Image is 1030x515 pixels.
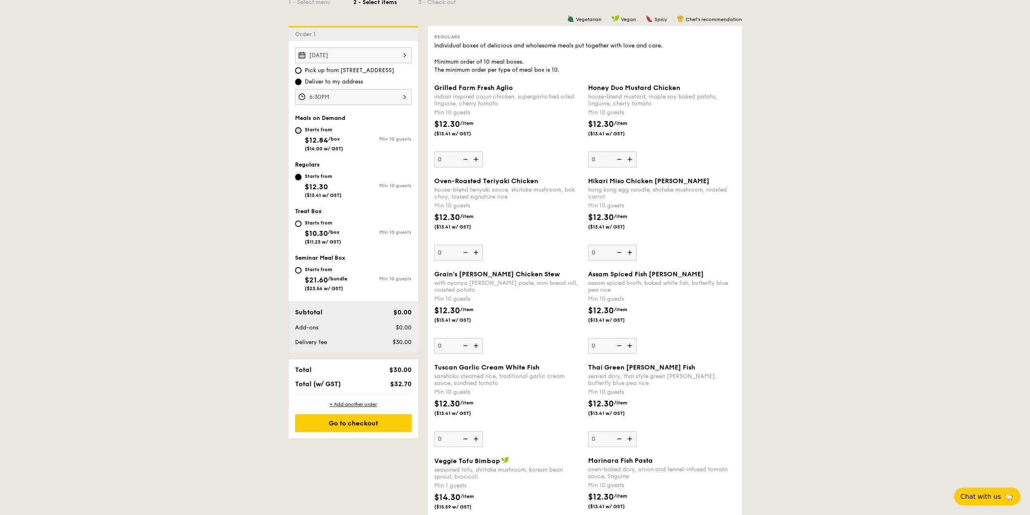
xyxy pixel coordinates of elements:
[624,245,637,260] img: icon-add.58712e84.svg
[1004,492,1014,501] span: 🦙
[588,224,643,230] span: ($13.41 w/ GST)
[434,186,582,200] div: house-blend teriyaki sauce, shiitake mushroom, bok choy, tossed signature rice
[588,245,637,261] input: Hikari Miso Chicken [PERSON_NAME]hong kong egg noodle, shiitake mushroom, roasted carrotMin 10 gu...
[588,84,680,92] span: Honey Duo Mustard Chicken
[960,493,1001,500] span: Chat with us
[612,431,624,447] img: icon-reduce.1d2dbef1.svg
[305,78,363,86] span: Deliver to my address
[588,130,643,137] span: ($13.41 w/ GST)
[434,363,539,371] span: Tuscan Garlic Cream White Fish
[614,400,627,406] span: /item
[624,431,637,447] img: icon-add.58712e84.svg
[614,214,627,219] span: /item
[588,213,614,222] span: $12.30
[295,67,302,74] input: Pick up from [STREET_ADDRESS]
[353,276,412,282] div: Min 10 guests
[434,431,483,447] input: Tuscan Garlic Cream White Fishsanshoku steamed rice, traditional garlic cream sauce, sundried tom...
[305,136,328,145] span: $12.84
[654,17,667,22] span: Spicy
[395,324,411,331] span: $0.00
[305,146,343,152] span: ($14.00 w/ GST)
[353,229,412,235] div: Min 10 guests
[295,31,319,38] span: Order 1
[328,136,340,142] span: /box
[295,161,320,168] span: Regulars
[614,307,627,312] span: /item
[295,79,302,85] input: Deliver to my address
[434,317,489,323] span: ($13.41 w/ GST)
[434,373,582,387] div: sanshoku steamed rice, traditional garlic cream sauce, sundried tomato
[295,324,319,331] span: Add-ons
[434,245,483,261] input: Oven-Roasted Teriyaki Chickenhouse-blend teriyaki sauce, shiitake mushroom, bok choy, tossed sign...
[434,224,489,230] span: ($13.41 w/ GST)
[954,487,1020,505] button: Chat with us🦙
[588,503,643,510] span: ($13.41 w/ GST)
[434,152,483,167] input: Grilled Farm Fresh Aglioindian inspired cajun chicken, supergarlicfied oiled linguine, cherry tom...
[588,431,637,447] input: Thai Green [PERSON_NAME] Fishseared dory, thai style green [PERSON_NAME], butterfly blue pea rice...
[588,280,735,293] div: assam spiced broth, baked white fish, butterfly blue pea rice
[576,17,601,22] span: Vegetarian
[588,93,735,107] div: house-blend mustard, maple soy baked potato, linguine, cherry tomato
[328,276,347,282] span: /bundle
[434,93,582,107] div: indian inspired cajun chicken, supergarlicfied oiled linguine, cherry tomato
[460,400,474,406] span: /item
[295,401,412,408] div: + Add another order
[434,213,460,222] span: $12.30
[305,66,394,75] span: Pick up from [STREET_ADDRESS]
[434,399,460,409] span: $12.30
[588,177,709,185] span: Hikari Miso Chicken [PERSON_NAME]
[621,17,636,22] span: Vegan
[471,338,483,353] img: icon-add.58712e84.svg
[471,152,483,167] img: icon-add.58712e84.svg
[460,307,474,312] span: /item
[459,431,471,447] img: icon-reduce.1d2dbef1.svg
[434,34,460,40] span: Regulars
[459,245,471,260] img: icon-reduce.1d2dbef1.svg
[295,47,412,63] input: Event date
[305,126,343,133] div: Starts from
[434,504,489,510] span: ($15.59 w/ GST)
[588,492,614,502] span: $12.30
[434,120,460,129] span: $12.30
[295,414,412,432] div: Go to checkout
[295,380,341,388] span: Total (w/ GST)
[460,120,474,126] span: /item
[588,120,614,129] span: $12.30
[295,254,345,261] span: Seminar Meal Box
[588,338,637,354] input: Assam Spiced Fish [PERSON_NAME]assam spiced broth, baked white fish, butterfly blue pea riceMin 1...
[305,229,328,238] span: $10.30
[434,177,538,185] span: Oven-Roasted Teriyaki Chicken
[390,380,411,388] span: $32.70
[567,15,574,22] img: icon-vegetarian.fe4039eb.svg
[295,308,323,316] span: Subtotal
[393,308,411,316] span: $0.00
[588,388,735,396] div: Min 10 guests
[434,482,582,490] div: Min 1 guests
[677,15,684,22] img: icon-chef-hat.a58ddaea.svg
[588,317,643,323] span: ($13.41 w/ GST)
[588,481,735,489] div: Min 10 guests
[353,183,412,188] div: Min 10 guests
[588,202,735,210] div: Min 10 guests
[434,295,582,303] div: Min 10 guests
[305,239,341,245] span: ($11.23 w/ GST)
[588,152,637,167] input: Honey Duo Mustard Chickenhouse-blend mustard, maple soy baked potato, linguine, cherry tomatoMin ...
[588,466,735,480] div: oven-baked dory, onion and fennel-infused tomato sauce, linguine
[328,229,340,235] span: /box
[305,192,342,198] span: ($13.41 w/ GST)
[305,266,347,273] div: Starts from
[588,109,735,117] div: Min 10 guests
[295,339,327,346] span: Delivery fee
[612,152,624,167] img: icon-reduce.1d2dbef1.svg
[389,366,411,374] span: $30.00
[471,245,483,260] img: icon-add.58712e84.svg
[588,457,653,464] span: Marinara Fish Pasta
[305,173,342,180] div: Starts from
[353,136,412,142] div: Min 10 guests
[305,276,328,284] span: $21.60
[434,280,582,293] div: with nyonya [PERSON_NAME] paste, mini bread roll, roasted potato
[295,89,412,105] input: Event time
[686,17,742,22] span: Chef's recommendation
[392,339,411,346] span: $30.00
[588,306,614,316] span: $12.30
